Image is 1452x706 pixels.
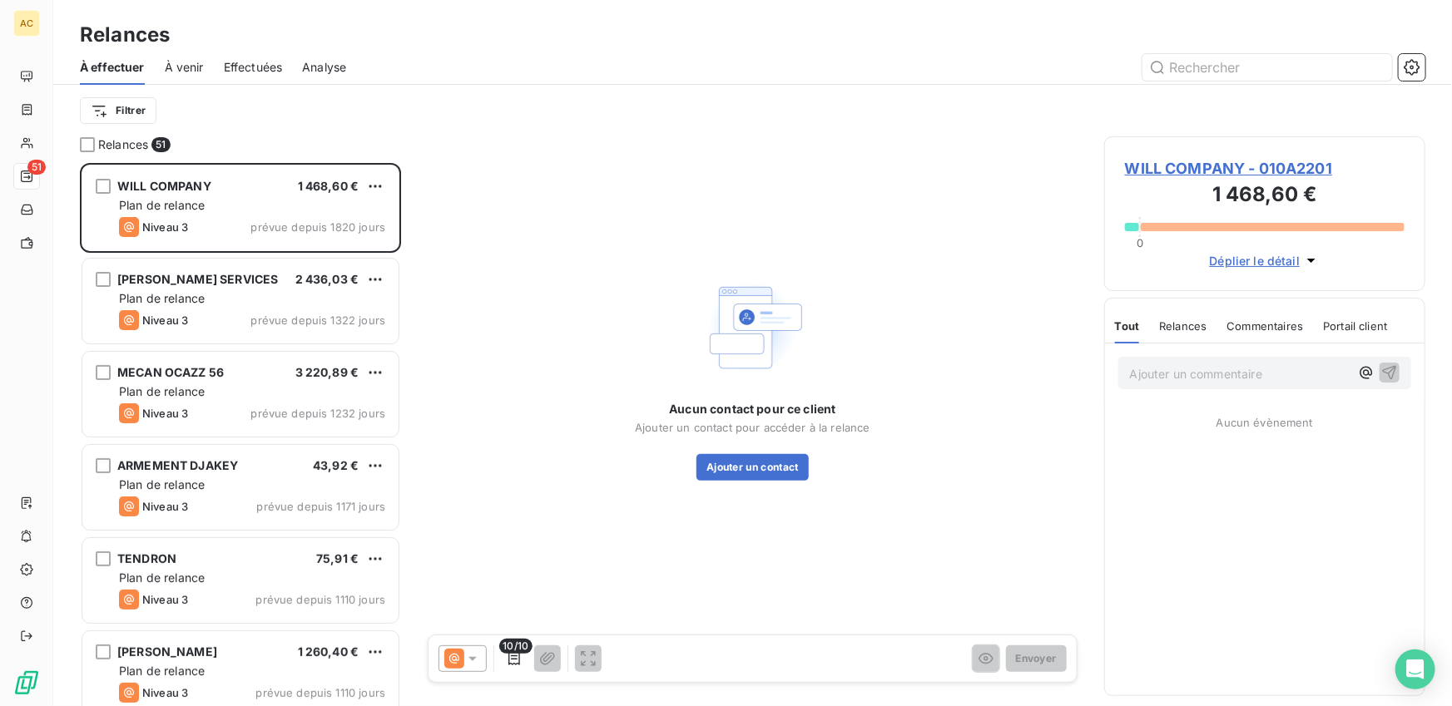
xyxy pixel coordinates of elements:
span: Portail client [1323,319,1387,333]
span: prévue depuis 1232 jours [250,407,385,420]
span: Plan de relance [119,664,205,678]
span: Ajouter un contact pour accéder à la relance [635,421,870,434]
span: [PERSON_NAME] SERVICES [117,272,278,286]
span: Plan de relance [119,291,205,305]
span: Tout [1115,319,1140,333]
span: Effectuées [224,59,283,76]
div: Open Intercom Messenger [1395,649,1435,689]
span: Niveau 3 [142,500,188,513]
button: Déplier le détail [1205,251,1326,270]
span: Niveau 3 [142,220,188,234]
span: À effectuer [80,59,145,76]
span: Plan de relance [119,198,205,212]
a: 51 [13,163,39,190]
span: prévue depuis 1110 jours [255,686,385,699]
span: 0 [1137,236,1143,249]
span: 3 220,89 € [295,365,359,379]
span: prévue depuis 1110 jours [255,593,385,606]
span: 75,91 € [316,551,359,565]
span: Niveau 3 [142,407,188,420]
span: Relances [1159,319,1207,333]
span: 10/10 [499,639,533,654]
div: AC [13,10,40,37]
span: Plan de relance [119,384,205,398]
span: 1 468,60 € [298,179,359,193]
span: Déplier le détail [1210,252,1301,269]
input: Rechercher [1142,54,1392,81]
span: WILL COMPANY - 010A2201 [1125,157,1405,180]
span: 2 436,03 € [295,272,359,286]
span: 51 [151,137,170,152]
h3: 1 468,60 € [1125,180,1405,213]
span: Relances [98,136,148,153]
span: Niveau 3 [142,314,188,327]
span: prévue depuis 1820 jours [250,220,385,234]
span: Niveau 3 [142,593,188,606]
span: WILL COMPANY [117,179,211,193]
button: Filtrer [80,97,156,124]
button: Envoyer [1006,645,1067,672]
span: MECAN OCAZZ 56 [117,365,224,379]
img: Logo LeanPay [13,669,40,696]
span: TENDRON [117,551,176,565]
span: 1 260,40 € [298,644,359,659]
img: Empty state [699,274,805,381]
span: ARMEMENT DJAKEY [117,458,238,472]
button: Ajouter un contact [696,454,809,481]
span: Commentaires [1227,319,1304,333]
div: grid [80,163,401,706]
span: prévue depuis 1322 jours [250,314,385,327]
span: Plan de relance [119,477,205,491]
span: prévue depuis 1171 jours [256,500,385,513]
span: À venir [165,59,204,76]
span: Aucun évènement [1217,416,1313,429]
span: Niveau 3 [142,686,188,699]
span: Analyse [302,59,346,76]
span: Aucun contact pour ce client [669,401,835,417]
span: 43,92 € [313,458,359,472]
span: 51 [27,160,46,175]
h3: Relances [80,20,170,50]
span: Plan de relance [119,570,205,585]
span: [PERSON_NAME] [117,644,217,659]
